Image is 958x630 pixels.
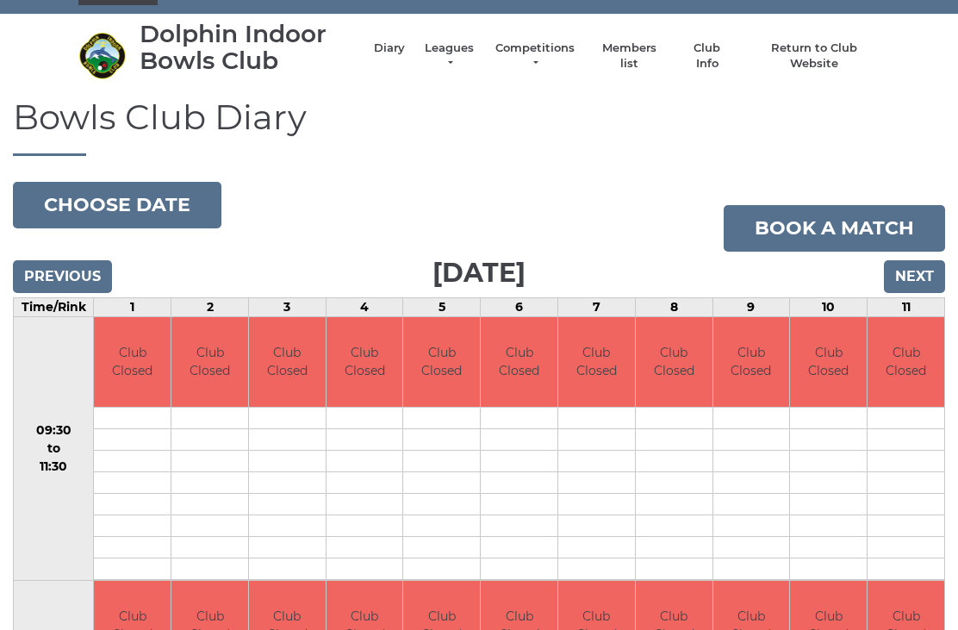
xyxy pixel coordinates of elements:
td: Club Closed [327,317,403,408]
input: Previous [13,260,112,293]
img: Dolphin Indoor Bowls Club [78,32,126,79]
a: Diary [374,41,405,56]
a: Book a match [724,205,945,252]
td: Club Closed [790,317,867,408]
td: 2 [171,297,249,316]
div: Dolphin Indoor Bowls Club [140,21,357,74]
td: 7 [558,297,636,316]
td: Club Closed [558,317,635,408]
td: Club Closed [636,317,712,408]
td: Club Closed [403,317,480,408]
td: Time/Rink [14,297,94,316]
td: 10 [790,297,868,316]
td: 1 [94,297,171,316]
td: 11 [868,297,945,316]
a: Leagues [422,41,476,72]
td: Club Closed [94,317,171,408]
h1: Bowls Club Diary [13,98,945,156]
td: 8 [635,297,712,316]
button: Choose date [13,182,221,228]
td: 09:30 to 11:30 [14,316,94,581]
input: Next [884,260,945,293]
a: Competitions [494,41,576,72]
td: 5 [403,297,481,316]
td: 4 [326,297,403,316]
td: 3 [248,297,326,316]
a: Club Info [682,41,732,72]
td: Club Closed [171,317,248,408]
td: Club Closed [713,317,790,408]
a: Return to Club Website [750,41,880,72]
td: Club Closed [868,317,944,408]
td: 6 [481,297,558,316]
td: 9 [712,297,790,316]
td: Club Closed [481,317,557,408]
td: Club Closed [249,317,326,408]
a: Members list [593,41,664,72]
